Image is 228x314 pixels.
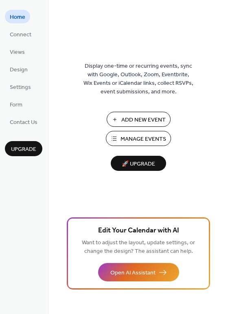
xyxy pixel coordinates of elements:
[10,118,37,127] span: Contact Us
[98,263,179,281] button: Open AI Assistant
[10,13,25,22] span: Home
[82,237,195,257] span: Want to adjust the layout, update settings, or change the design? The assistant can help.
[83,62,193,96] span: Display one-time or recurring events, sync with Google, Outlook, Zoom, Eventbrite, Wix Events or ...
[10,101,22,109] span: Form
[5,10,30,23] a: Home
[10,48,25,57] span: Views
[5,97,27,111] a: Form
[107,112,171,127] button: Add New Event
[5,80,36,93] a: Settings
[121,135,166,144] span: Manage Events
[5,115,42,128] a: Contact Us
[5,27,36,41] a: Connect
[111,156,166,171] button: 🚀 Upgrade
[5,141,42,156] button: Upgrade
[10,83,31,92] span: Settings
[121,116,166,124] span: Add New Event
[106,131,171,146] button: Manage Events
[98,225,179,237] span: Edit Your Calendar with AI
[116,159,161,170] span: 🚀 Upgrade
[110,269,156,277] span: Open AI Assistant
[5,45,30,58] a: Views
[5,62,33,76] a: Design
[10,31,31,39] span: Connect
[10,66,28,74] span: Design
[11,145,36,154] span: Upgrade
